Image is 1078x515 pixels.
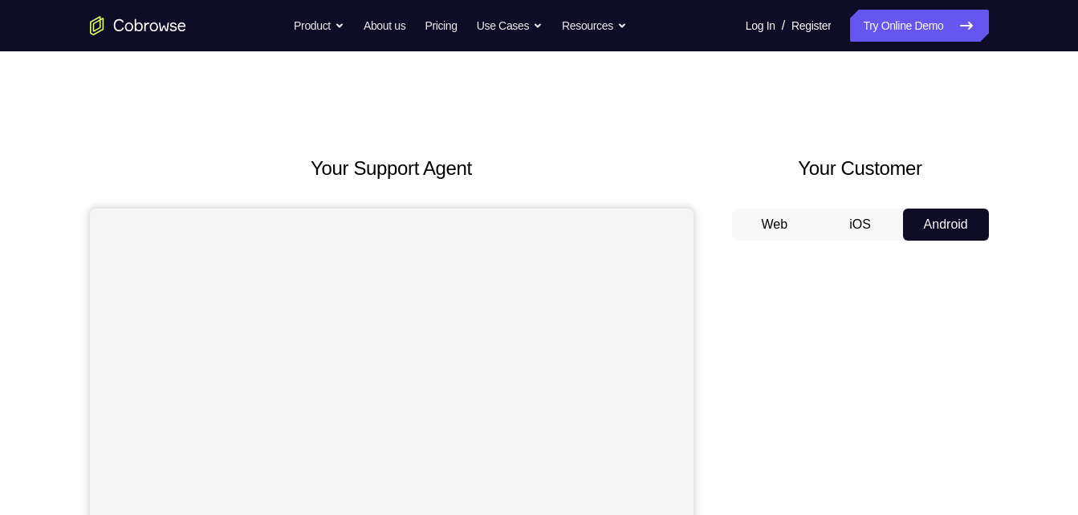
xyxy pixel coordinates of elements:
span: / [782,16,785,35]
button: Android [903,209,989,241]
h2: Your Support Agent [90,154,694,183]
a: About us [364,10,405,42]
a: Try Online Demo [850,10,988,42]
button: Resources [562,10,627,42]
button: Use Cases [477,10,543,42]
a: Log In [746,10,775,42]
a: Pricing [425,10,457,42]
a: Go to the home page [90,16,186,35]
button: Product [294,10,344,42]
button: iOS [817,209,903,241]
button: Web [732,209,818,241]
a: Register [791,10,831,42]
h2: Your Customer [732,154,989,183]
